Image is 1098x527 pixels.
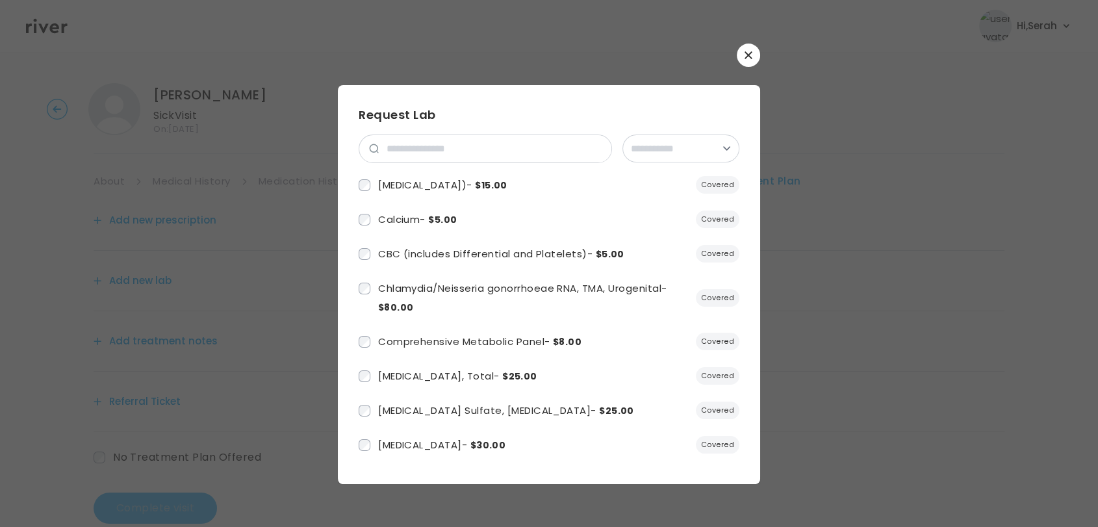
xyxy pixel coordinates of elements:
[359,370,370,382] input: a1bc6bee-d3a1-4861-8147-efb985f5f94b
[599,404,634,417] span: $25.00
[696,211,739,228] span: Covered
[359,283,370,294] input: dd7ae634-6980-41d6-8bd9-33571f4dafea
[696,245,739,263] span: Covered
[475,179,507,192] span: $15.00
[378,178,507,192] span: [MEDICAL_DATA]) -
[359,214,370,225] input: 08d28cbe-17f7-479b-a414-f2852daa1c0a
[596,248,624,261] span: $5.00
[378,212,457,226] span: Calcium -
[470,439,506,452] span: $30.00
[359,106,739,124] h3: Request Lab
[502,370,537,383] span: $25.00
[378,335,581,348] span: Comprehensive Metabolic Panel -
[696,289,739,307] span: Covered
[696,367,739,385] span: Covered
[553,335,581,348] span: $8.00
[359,179,370,191] input: 6011f4ed-cb71-4ae5-a3c2-43447023e8db
[378,301,414,314] span: $80.00
[359,336,370,348] input: 5071f9c3-1237-4082-afe5-dcdc7bce373b
[696,333,739,350] span: Covered
[378,404,634,417] span: [MEDICAL_DATA] Sulfate, [MEDICAL_DATA] -
[378,438,505,452] span: [MEDICAL_DATA] -
[359,439,370,451] input: f23254a5-1ec1-4105-aa8b-024bcb072878
[359,405,370,417] input: 43cfd559-4b67-4674-9f99-058ec4aebaea
[696,436,739,454] span: Covered
[378,369,537,383] span: [MEDICAL_DATA], Total -
[359,248,370,260] input: 5328a414-438c-4463-9e64-9eaf50b98f31
[696,402,739,419] span: Covered
[378,281,667,314] span: Chlamydia/Neisseria gonorrhoeae RNA, TMA, Urogenital -
[378,247,624,261] span: CBC (includes Differential and Platelets) -
[428,213,457,226] span: $5.00
[379,135,611,162] input: search
[696,176,739,194] span: Covered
